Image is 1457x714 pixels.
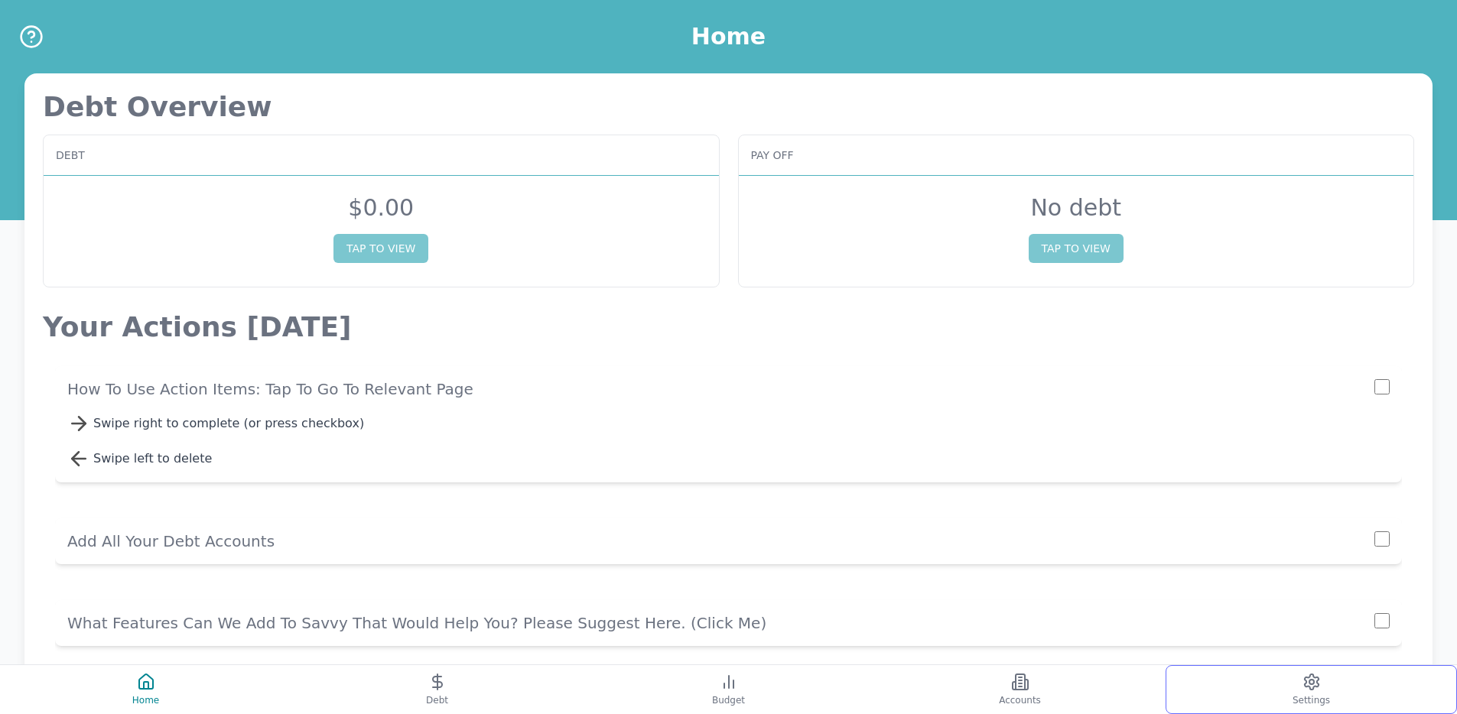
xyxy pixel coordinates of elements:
[1293,694,1330,706] span: Settings
[67,612,1374,634] p: What Features Can We Add To Savvy That Would Help You? Please Suggest Here. (click me)
[67,378,1374,400] p: How to use action items: Tap to go to relevant page
[1029,234,1124,263] button: TAP TO VIEW
[43,312,1414,342] p: Your Actions [DATE]
[1030,194,1121,221] span: No debt
[691,23,766,50] h1: Home
[93,449,1390,468] div: Swipe left to delete
[426,694,448,706] span: Debt
[874,665,1166,714] button: Accounts
[751,148,794,163] span: Pay off
[18,24,44,50] button: Help
[93,414,1390,433] div: Swipe right to complete (or press checkbox)
[56,148,85,163] span: Debt
[1166,665,1457,714] button: Settings
[712,694,745,706] span: Budget
[583,665,874,714] button: Budget
[67,531,1374,552] p: Add All Your Debt Accounts
[333,234,428,263] button: TAP TO VIEW
[43,92,1414,122] p: Debt Overview
[999,694,1041,706] span: Accounts
[132,694,159,706] span: Home
[291,665,583,714] button: Debt
[348,194,414,221] span: $ 0.00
